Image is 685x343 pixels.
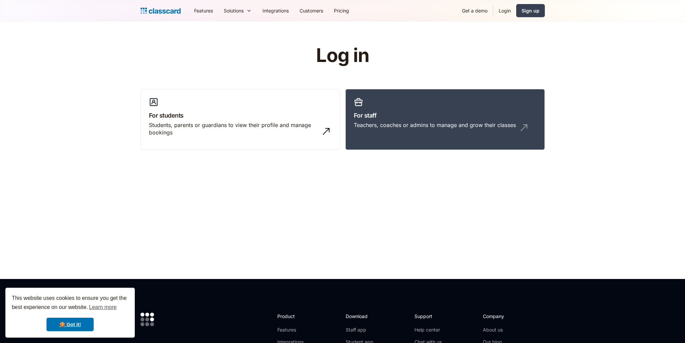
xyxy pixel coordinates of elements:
[516,4,545,17] a: Sign up
[522,7,539,14] div: Sign up
[346,326,373,333] a: Staff app
[88,302,118,312] a: learn more about cookies
[5,288,135,338] div: cookieconsent
[141,6,181,15] a: home
[493,3,516,18] a: Login
[218,3,257,18] div: Solutions
[277,313,313,320] h2: Product
[483,326,528,333] a: About us
[46,318,94,331] a: dismiss cookie message
[257,3,294,18] a: Integrations
[236,45,449,66] h1: Log in
[329,3,354,18] a: Pricing
[345,89,545,150] a: For staffTeachers, coaches or admins to manage and grow their classes
[141,89,340,150] a: For studentsStudents, parents or guardians to view their profile and manage bookings
[346,313,373,320] h2: Download
[354,111,536,120] h3: For staff
[149,111,332,120] h3: For students
[414,326,442,333] a: Help center
[189,3,218,18] a: Features
[414,313,442,320] h2: Support
[224,7,244,14] div: Solutions
[277,326,313,333] a: Features
[149,121,318,136] div: Students, parents or guardians to view their profile and manage bookings
[457,3,493,18] a: Get a demo
[354,121,516,129] div: Teachers, coaches or admins to manage and grow their classes
[483,313,528,320] h2: Company
[294,3,329,18] a: Customers
[12,294,128,312] span: This website uses cookies to ensure you get the best experience on our website.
